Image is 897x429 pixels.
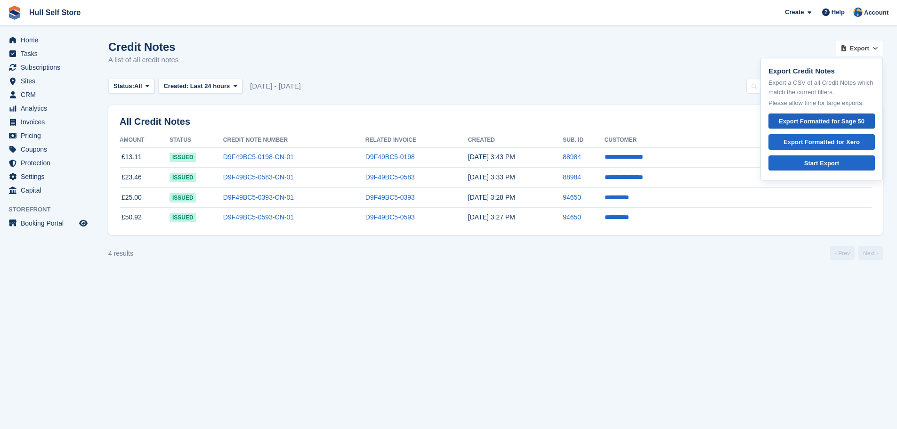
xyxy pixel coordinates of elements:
time: 2025-08-26 14:33:09 UTC [468,173,515,181]
a: Previous [830,246,855,260]
span: Subscriptions [21,61,77,74]
span: Settings [21,170,77,183]
span: Analytics [21,102,77,115]
div: 4 results [108,249,133,259]
span: Last 24 hours [190,82,230,89]
a: 94650 [563,213,581,221]
a: menu [5,47,89,60]
span: issued [170,193,196,202]
div: Export Formatted for Xero [776,138,867,147]
span: issued [170,173,196,182]
a: Preview store [78,218,89,229]
a: 88984 [563,153,581,161]
th: Credit Note Number [223,133,365,148]
th: Created [468,133,563,148]
span: Coupons [21,143,77,156]
a: D9F49BC5-0393-CN-01 [223,194,294,201]
a: 94650 [563,194,581,201]
th: Status [170,133,223,148]
a: Export Formatted for Xero [768,134,875,150]
span: issued [170,213,196,222]
a: menu [5,115,89,129]
p: Please allow time for large exports. [768,98,875,108]
img: stora-icon-8386f47178a22dfd0bd8f6a31ec36ba5ce8667c1dd55bd0f319d3a0aa187defe.svg [8,6,22,20]
th: Amount [120,133,170,148]
nav: Page [828,246,885,260]
a: menu [5,33,89,47]
time: 2025-08-26 14:28:19 UTC [468,194,515,201]
a: D9F49BC5-0198 [365,153,415,161]
a: menu [5,143,89,156]
div: Export Formatted for Sage 50 [776,117,867,126]
span: Create [785,8,804,17]
a: Hull Self Store [25,5,84,20]
a: D9F49BC5-0593-CN-01 [223,213,294,221]
th: Related Invoice [365,133,468,148]
a: menu [5,217,89,230]
button: Created: Last 24 hours [158,79,242,94]
span: Pricing [21,129,77,142]
span: Tasks [21,47,77,60]
a: menu [5,102,89,115]
a: Start Export [768,155,875,171]
td: £50.92 [120,208,170,227]
a: D9F49BC5-0198-CN-01 [223,153,294,161]
span: Storefront [8,205,94,214]
a: menu [5,61,89,74]
div: Start Export [776,159,867,168]
button: Status: All [108,79,154,94]
span: Sites [21,74,77,88]
h2: All Credit Notes [120,116,872,127]
td: £13.11 [120,147,170,168]
td: £25.00 [120,187,170,208]
a: Next [858,246,883,260]
a: menu [5,156,89,170]
th: Customer [605,133,872,148]
td: £23.46 [120,168,170,188]
a: menu [5,170,89,183]
span: Home [21,33,77,47]
span: Help [832,8,845,17]
p: Export Credit Notes [768,66,875,77]
span: All [134,81,142,91]
span: Invoices [21,115,77,129]
span: CRM [21,88,77,101]
p: Export a CSV of all Credit Notes which match the current filters. [768,78,875,97]
span: Booking Portal [21,217,77,230]
a: menu [5,184,89,197]
a: menu [5,129,89,142]
th: Sub. ID [563,133,604,148]
a: menu [5,74,89,88]
span: Protection [21,156,77,170]
span: Export [850,44,869,53]
h1: Credit Notes [108,40,178,53]
a: menu [5,88,89,101]
a: D9F49BC5-0393 [365,194,415,201]
a: D9F49BC5-0583 [365,173,415,181]
img: Hull Self Store [853,8,863,17]
a: Export Formatted for Sage 50 [768,113,875,129]
time: 2025-08-26 14:27:58 UTC [468,213,515,221]
span: [DATE] - [DATE] [250,81,301,92]
p: A list of all credit notes [108,55,178,65]
a: D9F49BC5-0593 [365,213,415,221]
a: D9F49BC5-0583-CN-01 [223,173,294,181]
span: Created: [163,82,188,89]
time: 2025-08-26 14:43:58 UTC [468,153,515,161]
a: 88984 [563,173,581,181]
span: issued [170,153,196,162]
button: Export [836,40,883,56]
span: Capital [21,184,77,197]
span: Account [864,8,889,17]
span: Status: [113,81,134,91]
